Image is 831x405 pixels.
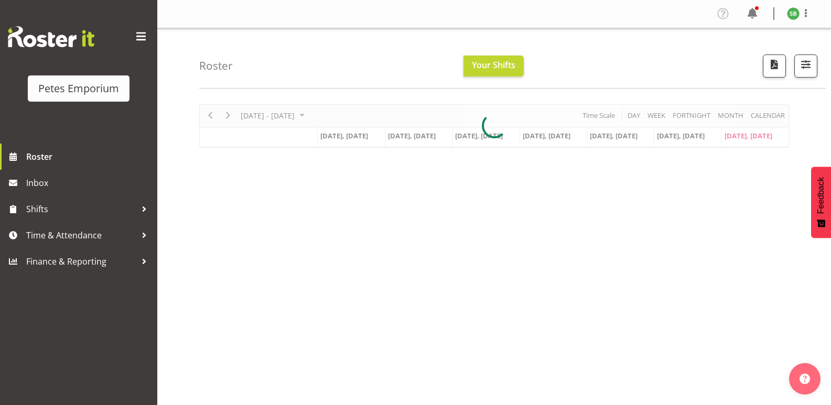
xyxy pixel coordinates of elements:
img: Rosterit website logo [8,26,94,47]
span: Feedback [816,177,826,214]
button: Your Shifts [463,56,524,76]
img: help-xxl-2.png [800,374,810,384]
button: Download a PDF of the roster according to the set date range. [763,54,786,78]
span: Time & Attendance [26,227,136,243]
img: stephanie-burden9828.jpg [787,7,800,20]
button: Feedback - Show survey [811,167,831,238]
span: Roster [26,149,152,165]
span: Your Shifts [472,59,515,71]
span: Shifts [26,201,136,217]
div: Petes Emporium [38,81,119,96]
h4: Roster [199,60,233,72]
span: Finance & Reporting [26,254,136,269]
button: Filter Shifts [794,54,817,78]
span: Inbox [26,175,152,191]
